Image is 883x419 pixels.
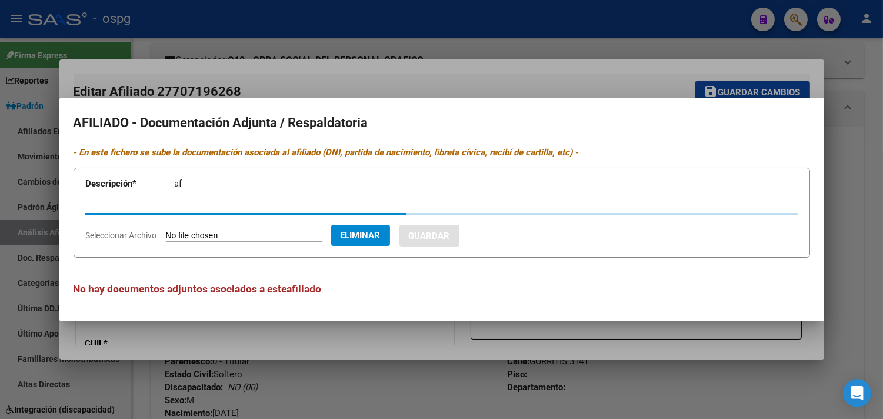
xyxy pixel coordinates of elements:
span: Eliminar [341,230,381,241]
span: afiliado [287,283,322,295]
h2: AFILIADO - Documentación Adjunta / Respaldatoria [74,112,810,134]
i: - En este fichero se sube la documentación asociada al afiliado (DNI, partida de nacimiento, libr... [74,147,579,158]
div: Open Intercom Messenger [843,379,871,407]
span: Guardar [409,231,450,241]
h3: No hay documentos adjuntos asociados a este [74,281,810,297]
p: Descripción [86,177,175,191]
span: Seleccionar Archivo [86,231,157,240]
button: Guardar [399,225,459,247]
button: Eliminar [331,225,390,246]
